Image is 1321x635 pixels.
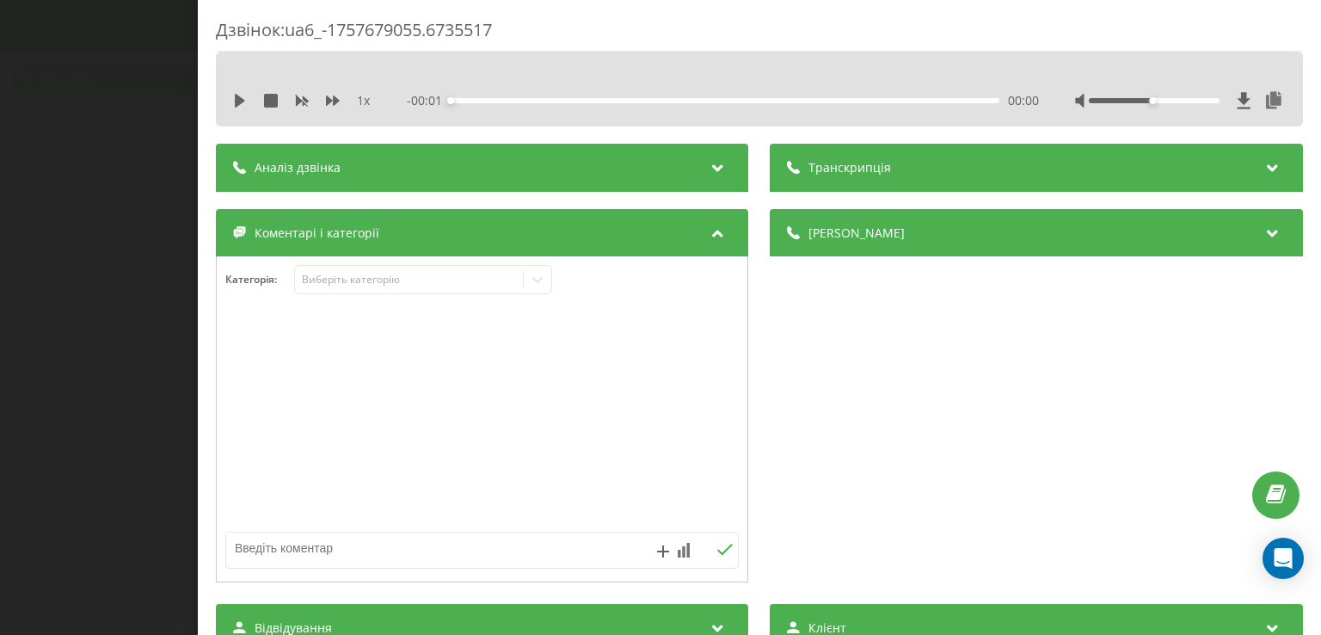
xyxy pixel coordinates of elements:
[809,225,906,242] span: [PERSON_NAME]
[1263,538,1304,579] div: Open Intercom Messenger
[255,225,379,242] span: Коментарі і категорії
[357,92,370,109] span: 1 x
[408,92,452,109] span: - 00:01
[216,18,1303,52] div: Дзвінок : ua6_-1757679055.6735517
[302,273,517,287] div: Виберіть категорію
[1150,97,1157,104] div: Accessibility label
[448,97,455,104] div: Accessibility label
[225,274,294,286] h4: Категорія :
[1008,92,1039,109] span: 00:00
[255,159,341,176] span: Аналіз дзвінка
[809,159,892,176] span: Транскрипція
